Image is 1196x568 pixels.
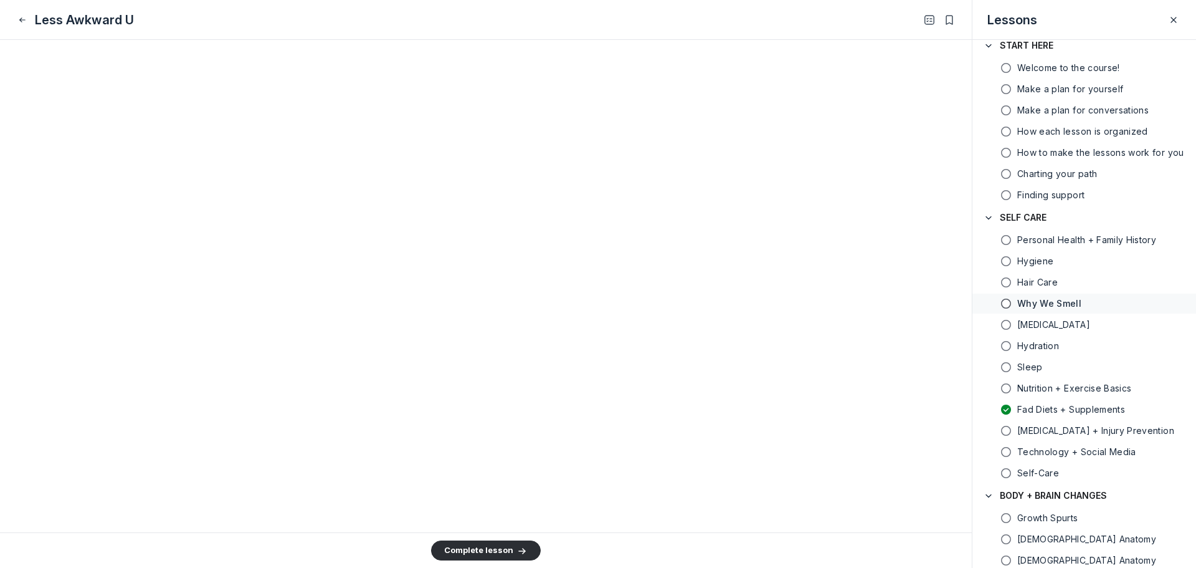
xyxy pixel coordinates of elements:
h1: Less Awkward U [35,11,134,29]
span: Female Anatomy [1017,533,1156,546]
a: Charting your path [972,164,1196,184]
a: [MEDICAL_DATA] [972,315,1196,335]
h5: Why We Smell [1017,297,1081,310]
span: Concussion + Injury Prevention [1017,425,1174,437]
h5: Sleep [1017,361,1043,373]
a: Technology + Social Media [972,442,1196,462]
a: Sleep [972,357,1196,377]
a: How each lesson is organized [972,122,1196,142]
a: Fad Diets + Supplements [972,400,1196,420]
button: BODY + BRAIN CHANGES [972,483,1196,508]
a: Personal Health + Family History [972,230,1196,250]
h5: Finding support [1017,189,1084,201]
h5: Fad Diets + Supplements [1017,403,1125,416]
a: Welcome to the course! [972,58,1196,78]
a: Nutrition + Exercise Basics [972,378,1196,398]
h5: Make a plan for conversations [1017,104,1149,117]
h5: Technology + Social Media [1017,446,1136,458]
h5: Self-Care [1017,467,1059,479]
h3: Lessons [987,11,1037,29]
h5: Personal Health + Family History [1017,234,1156,246]
h5: [DEMOGRAPHIC_DATA] Anatomy [1017,533,1156,546]
button: Close [15,12,30,27]
h5: Hygiene [1017,255,1053,267]
button: START HERE [972,33,1196,58]
h5: [MEDICAL_DATA] [1017,319,1090,331]
a: Why We Smell [972,294,1196,314]
h4: START HERE [1000,39,1053,52]
span: Skin Care [1017,319,1090,331]
button: Close [1166,12,1181,27]
button: Open Table of contents [922,12,937,27]
h5: How to make the lessons work for you [1017,147,1184,159]
a: Make a plan for yourself [972,79,1196,99]
a: [MEDICAL_DATA] + Injury Prevention [972,421,1196,441]
button: Bookmarks [942,12,957,27]
h5: Make a plan for yourself [1017,83,1123,95]
h5: How each lesson is organized [1017,125,1148,138]
a: Hair Care [972,272,1196,292]
h5: Growth Spurts [1017,512,1078,524]
a: Self-Care [972,463,1196,483]
a: Hydration [972,336,1196,356]
h5: Welcome to the course! [1017,62,1120,74]
button: SELF CARE [972,205,1196,230]
a: Hygiene [972,251,1196,271]
span: Male Anatomy [1017,554,1156,567]
h5: Charting your path [1017,168,1097,180]
a: Finding support [972,185,1196,205]
button: Complete lesson [431,541,541,561]
a: [DEMOGRAPHIC_DATA] Anatomy [972,529,1196,549]
h4: BODY + BRAIN CHANGES [1000,489,1107,502]
h5: [DEMOGRAPHIC_DATA] Anatomy [1017,554,1156,567]
h4: SELF CARE [1000,211,1046,224]
a: How to make the lessons work for you [972,143,1196,163]
h5: Hydration [1017,340,1059,352]
a: Make a plan for conversations [972,100,1196,120]
h5: Nutrition + Exercise Basics [1017,382,1131,395]
a: Growth Spurts [972,508,1196,528]
h5: Hair Care [1017,276,1058,289]
h5: [MEDICAL_DATA] + Injury Prevention [1017,425,1174,437]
